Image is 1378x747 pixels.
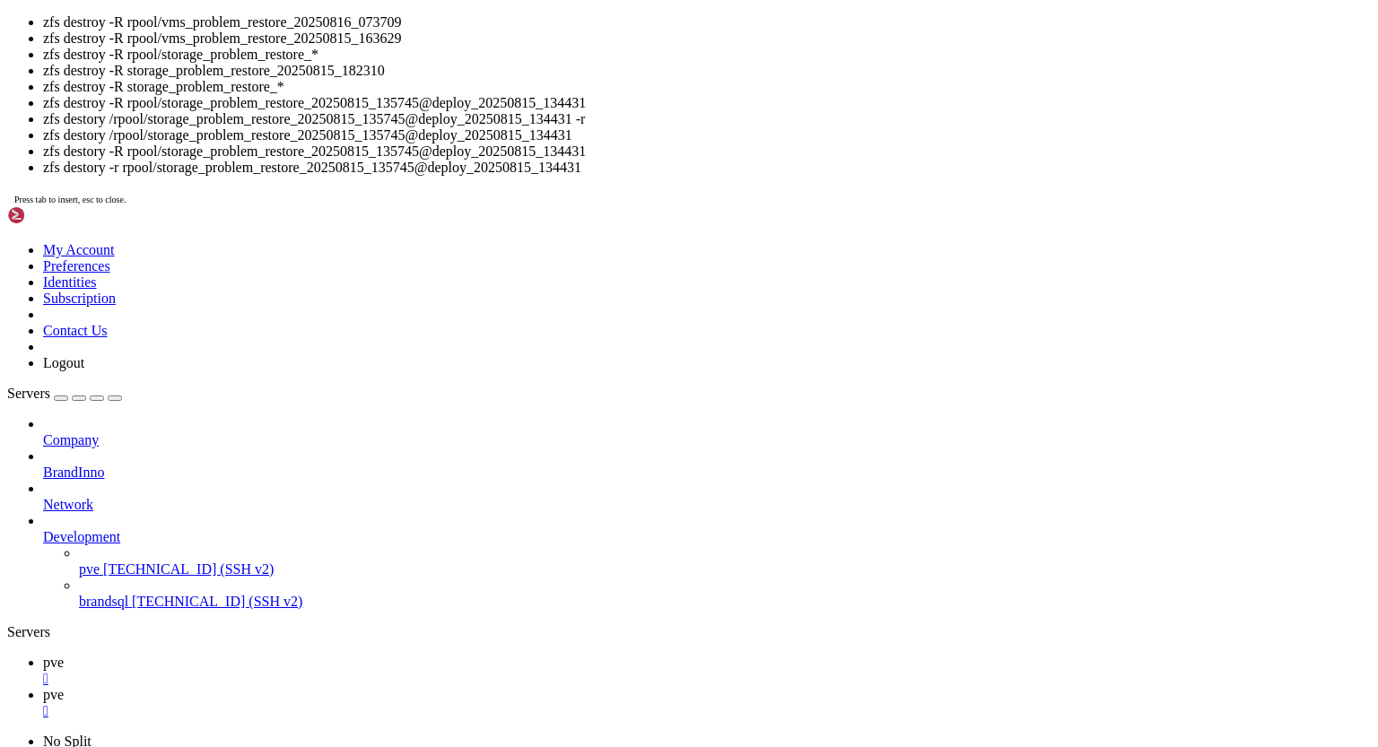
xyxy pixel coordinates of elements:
span: 参 [204,327,219,343]
span: 程 [325,327,340,343]
span: 查 [135,114,150,129]
x-row: --- --- [7,221,1144,236]
span: 查 [22,160,38,175]
span: 无 [249,327,265,343]
span: 个 [165,144,180,160]
span: 推 [340,327,355,343]
span: 格 [22,22,38,38]
span: 送 [355,327,371,343]
span: 备 [45,129,60,144]
x-row: rpool/vms_problem_restore_20250816_125903 122M 779G 96K /rpool/vms_problem_restore_20250816_125903 [7,38,1144,53]
span: 确 [404,175,419,190]
span: 快 [301,221,316,236]
span: 开 [7,53,22,68]
span: 您 [29,343,44,358]
span: 复 [180,205,196,221]
x-row: Proxmox : pve-config-20250816_112214.tar.gz [7,282,1144,297]
span: 累 [283,175,298,190]
li: zfs destroy -R storage_problem_restore_20250815_182310 [43,63,1371,79]
span: 式 [53,22,68,38]
x-row: : yes [7,38,1144,53]
a: Servers [7,386,122,401]
span: 存 [59,160,74,175]
li: Network [43,481,1371,513]
img: Shellngn [7,206,110,224]
a: Identities [43,274,97,290]
span: 照 [59,236,74,251]
a: Subscription [43,291,116,306]
span: 误 [328,175,344,190]
span: 统 [45,190,60,205]
span: 数 [74,114,90,129]
x-row: rpool/vms_problem_restore_20250816_125903/vm-100-disk-1 122M 779G 6.17G - [7,68,1144,83]
span: ✅ [7,190,22,205]
span: [PERSON_NAME] [119,160,135,175]
span: 置 [139,266,154,282]
span: 已 [22,221,38,236]
span: 。 [471,175,486,190]
a: BrandInno [43,465,1371,481]
span: 要 [204,221,219,236]
x-row: ZFS ( 'yes' ): yes [7,221,1144,236]
span: 件 [224,160,240,175]
span: 送 [22,38,38,53]
span: 件 [196,144,211,160]
span: 远 [53,38,68,53]
span: 重 [165,190,180,205]
span: 前 [30,114,45,129]
span: 份 [164,312,179,327]
span: 程 [159,327,174,343]
span: 已 [120,190,135,205]
a: pve [TECHNICAL_ID] (SSH v2) [79,561,1371,578]
li: BrandInno [43,448,1371,481]
span: 创 [249,221,265,236]
span: 或 [343,175,358,190]
x-row: /rpool/storage/template/iso: 4 [7,129,1144,144]
span: 错 [313,175,328,190]
span: 积 [298,175,313,190]
span: 远 [144,327,159,343]
span: 状 [119,175,135,190]
span: 份 [22,83,38,99]
span: 储 [74,160,90,175]
span: 继 [219,221,234,236]
span: 置 [30,129,45,144]
span: 述 [113,221,128,236]
a: Development [43,529,1371,545]
span: 池 [74,99,89,114]
span: 推 [7,38,22,53]
span: 成 [135,190,151,205]
span: 认 [419,175,434,190]
span: 系 [105,190,120,205]
span: 查 [58,312,74,327]
span: ✅ [7,205,22,221]
x-row: : [7,83,1144,99]
x-row: rpool/vms_problem_restore_20250816_114815@deploy_20250816_112210 [DATE] 0B - [7,297,1144,312]
span: 数 [60,205,75,221]
x-row: --> ... [7,114,1144,129]
span: 快 [44,236,59,251]
span: 警 [53,327,68,343]
span: 全 [53,221,68,236]
span: 建 [89,236,104,251]
a: Contact Us [43,323,108,338]
span: 照 [155,205,170,221]
span: 据 [110,205,126,221]
span: 险 [144,221,159,236]
li: Development [43,513,1371,610]
span: 法 [265,327,280,343]
span: 我 [7,221,22,236]
span: 份 [74,190,90,205]
x-row: rpool/vms_problem_restore_20250816_125903/vm-100-disk-2 128K 779G 64K - [7,83,1144,99]
span: 态 [150,160,165,175]
a: pve [43,687,1371,719]
span: 保 [120,205,135,221]
span: 完 [59,221,74,236]
x-row: NAME CREATION USED PROJECT:DESCRIPTION [7,282,1144,297]
span: 并 [151,205,166,221]
span: 户 [45,205,60,221]
span: 建 [264,221,279,236]
span: 上 [98,221,113,236]
span: 功 [148,282,163,297]
span: 并 [74,312,89,327]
